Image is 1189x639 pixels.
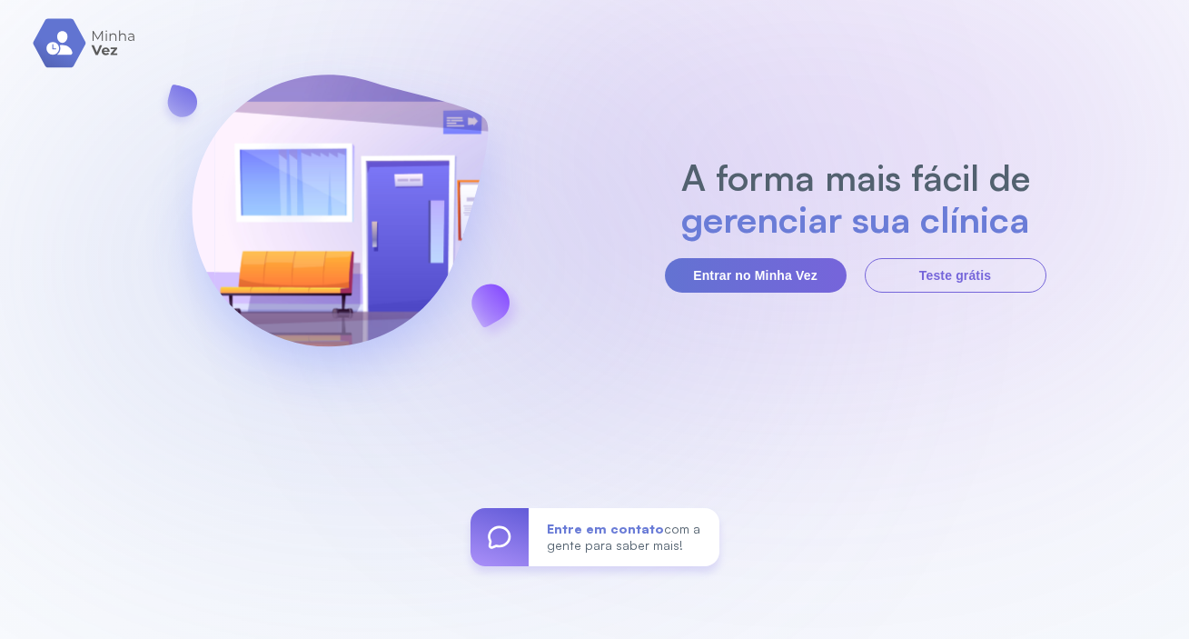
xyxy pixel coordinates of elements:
img: banner-login.svg [144,26,536,422]
h2: A forma mais fácil de [671,156,1039,198]
h2: gerenciar sua clínica [671,198,1039,240]
div: com a gente para saber mais! [529,508,719,566]
a: Entre em contatocom a gente para saber mais! [471,508,719,566]
img: logo.svg [33,18,137,68]
button: Entrar no Minha Vez [665,258,847,293]
button: Teste grátis [865,258,1046,293]
span: Entre em contato [547,521,664,536]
